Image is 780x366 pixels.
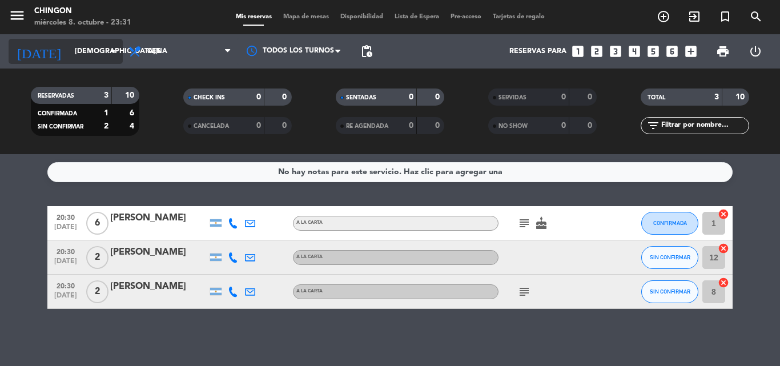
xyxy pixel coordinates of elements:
[86,246,108,269] span: 2
[9,7,26,28] button: menu
[646,44,661,59] i: looks_5
[296,289,323,293] span: A LA CARTA
[38,124,83,130] span: SIN CONFIRMAR
[648,95,665,100] span: TOTAL
[282,122,289,130] strong: 0
[739,34,771,69] div: LOG OUT
[34,6,131,17] div: Chingon
[641,246,698,269] button: SIN CONFIRMAR
[194,95,225,100] span: CHECK INS
[653,220,687,226] span: CONFIRMADA
[296,220,323,225] span: A LA CARTA
[608,44,623,59] i: looks_3
[487,14,550,20] span: Tarjetas de regalo
[716,45,730,58] span: print
[104,122,108,130] strong: 2
[230,14,278,20] span: Mis reservas
[509,47,566,55] span: Reservas para
[570,44,585,59] i: looks_one
[51,292,80,305] span: [DATE]
[627,44,642,59] i: looks_4
[517,285,531,299] i: subject
[589,44,604,59] i: looks_two
[125,91,136,99] strong: 10
[687,10,701,23] i: exit_to_app
[588,93,594,101] strong: 0
[718,10,732,23] i: turned_in_not
[534,216,548,230] i: cake
[718,208,729,220] i: cancel
[38,93,74,99] span: RESERVADAS
[51,258,80,271] span: [DATE]
[561,93,566,101] strong: 0
[86,212,108,235] span: 6
[9,39,69,64] i: [DATE]
[278,14,335,20] span: Mapa de mesas
[641,212,698,235] button: CONFIRMADA
[735,93,747,101] strong: 10
[409,122,413,130] strong: 0
[665,44,680,59] i: looks_6
[51,210,80,223] span: 20:30
[194,123,229,129] span: CANCELADA
[147,47,167,55] span: Cena
[130,122,136,130] strong: 4
[360,45,373,58] span: pending_actions
[641,280,698,303] button: SIN CONFIRMAR
[346,123,388,129] span: RE AGENDADA
[34,17,131,29] div: miércoles 8. octubre - 23:31
[749,45,762,58] i: power_settings_new
[51,279,80,292] span: 20:30
[110,245,207,260] div: [PERSON_NAME]
[409,93,413,101] strong: 0
[389,14,445,20] span: Lista de Espera
[646,119,660,132] i: filter_list
[445,14,487,20] span: Pre-acceso
[650,288,690,295] span: SIN CONFIRMAR
[51,223,80,236] span: [DATE]
[435,122,442,130] strong: 0
[718,243,729,254] i: cancel
[749,10,763,23] i: search
[335,14,389,20] span: Disponibilidad
[38,111,77,116] span: CONFIRMADA
[588,122,594,130] strong: 0
[278,166,502,179] div: No hay notas para este servicio. Haz clic para agregar una
[130,109,136,117] strong: 6
[498,95,526,100] span: SERVIDAS
[517,216,531,230] i: subject
[256,93,261,101] strong: 0
[282,93,289,101] strong: 0
[718,277,729,288] i: cancel
[561,122,566,130] strong: 0
[498,123,528,129] span: NO SHOW
[657,10,670,23] i: add_circle_outline
[104,91,108,99] strong: 3
[683,44,698,59] i: add_box
[256,122,261,130] strong: 0
[110,279,207,294] div: [PERSON_NAME]
[650,254,690,260] span: SIN CONFIRMAR
[435,93,442,101] strong: 0
[9,7,26,24] i: menu
[296,255,323,259] span: A LA CARTA
[86,280,108,303] span: 2
[104,109,108,117] strong: 1
[660,119,749,132] input: Filtrar por nombre...
[51,244,80,258] span: 20:30
[346,95,376,100] span: SENTADAS
[714,93,719,101] strong: 3
[106,45,120,58] i: arrow_drop_down
[110,211,207,226] div: [PERSON_NAME]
